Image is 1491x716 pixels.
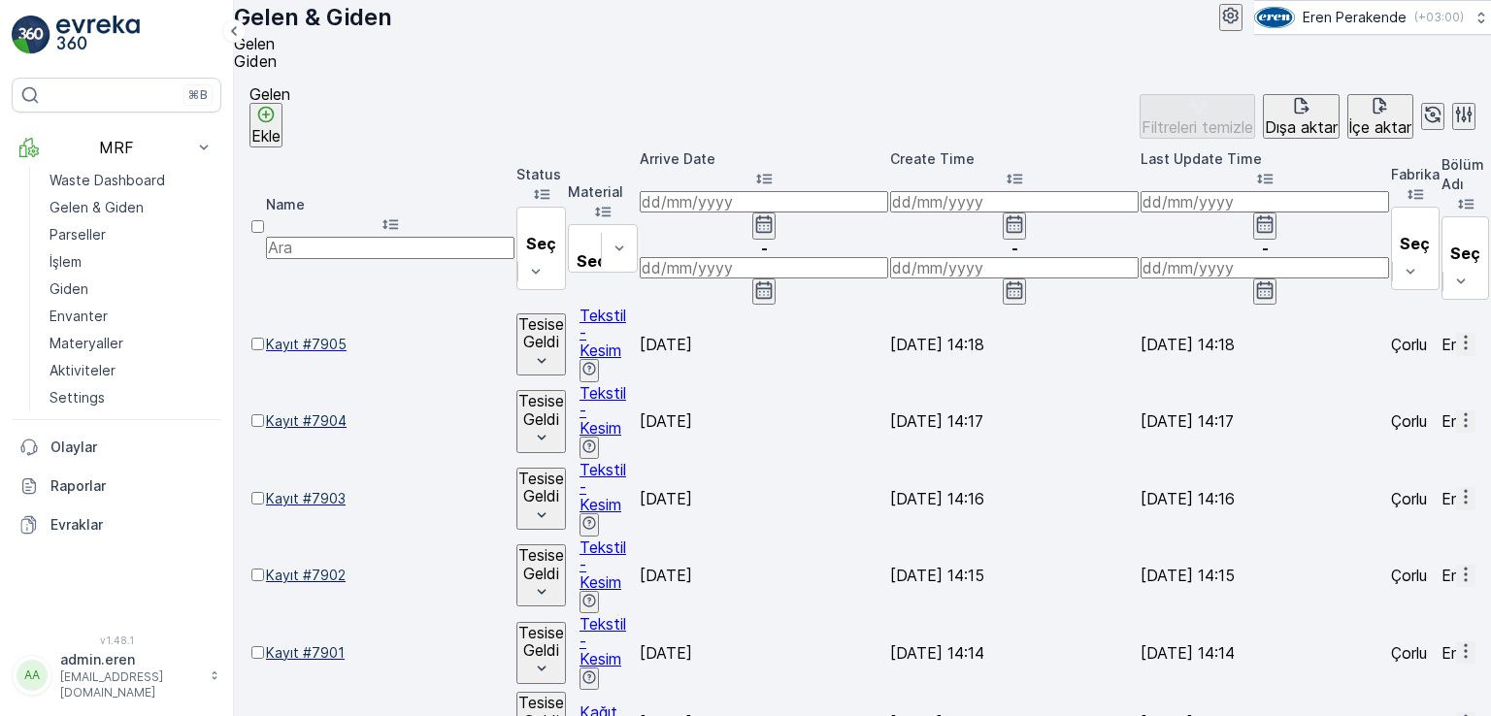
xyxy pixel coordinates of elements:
a: İşlem [42,248,221,276]
p: Evraklar [50,515,214,535]
input: dd/mm/yyyy [890,257,1139,278]
a: Kayıt #7902 [266,566,514,585]
p: Material [568,182,638,202]
span: v 1.48.1 [12,635,221,646]
p: admin.eren [60,650,200,669]
p: Raporlar [50,476,214,496]
p: - [1141,240,1389,257]
p: Tesise Geldi [518,470,564,505]
p: Filtreleri temizle [1142,118,1253,136]
p: Eren Perakende [1303,8,1407,27]
span: Giden [234,51,277,71]
button: İçe aktar [1347,94,1413,139]
a: Materyaller [42,330,221,357]
p: - [890,240,1139,257]
img: image_16_2KwAvdm.png [1254,7,1295,28]
td: [DATE] 14:14 [1141,615,1389,690]
a: Kayıt #7904 [266,411,514,431]
button: MRF [12,128,221,167]
p: Settings [50,388,105,407]
td: Çorlu [1391,384,1440,459]
p: ⌘B [188,87,208,103]
a: Kayıt #7901 [266,643,514,663]
td: [DATE] 14:16 [890,461,1139,536]
div: AA [17,660,48,691]
button: Tesise Geldi [516,390,566,452]
a: Gelen & Giden [42,194,221,221]
p: Tesise Geldi [518,624,564,660]
img: logo_light-DOdMpM7g.png [56,16,140,54]
td: Çorlu [1391,461,1440,536]
p: Seç [1400,235,1431,252]
a: Tekstil - Kesim [580,460,626,514]
td: [DATE] [640,307,888,381]
p: Bölüm Adı [1441,155,1489,194]
a: Raporlar [12,467,221,505]
td: [DATE] 14:17 [890,384,1139,459]
p: Parseller [50,225,106,244]
p: Waste Dashboard [50,171,165,190]
button: Tesise Geldi [516,313,566,375]
td: [DATE] 14:18 [1141,307,1389,381]
p: ( +03:00 ) [1414,10,1464,25]
td: [DATE] [640,384,888,459]
a: Tekstil - Kesim [580,614,626,668]
td: [DATE] 14:14 [890,615,1139,690]
td: [DATE] 14:15 [890,538,1139,613]
p: Dışa aktar [1265,118,1338,136]
td: [DATE] 14:15 [1141,538,1389,613]
a: Giden [42,276,221,303]
p: Ekle [251,127,281,145]
a: Tekstil - Kesim [580,537,626,592]
p: [EMAIL_ADDRESS][DOMAIN_NAME] [60,669,200,700]
input: dd/mm/yyyy [640,191,888,212]
p: Name [266,195,514,214]
img: logo [12,16,50,54]
p: Last Update Time [1141,149,1389,169]
p: Gelen & Giden [50,198,144,217]
a: Kayıt #7905 [266,335,514,354]
button: AAadmin.eren[EMAIL_ADDRESS][DOMAIN_NAME] [12,650,221,700]
p: Aktiviteler [50,361,116,380]
p: Seç [1450,244,1480,262]
span: Tekstil - Kesim [580,383,626,438]
button: Tesise Geldi [516,622,566,684]
td: Eren [1441,615,1489,690]
a: Waste Dashboard [42,167,221,194]
td: Eren [1441,538,1489,613]
input: Ara [266,237,514,258]
p: Tesise Geldi [518,315,564,351]
p: Materyaller [50,334,123,353]
p: İçe aktar [1349,118,1411,136]
td: Çorlu [1391,307,1440,381]
p: Giden [50,279,88,299]
button: Ekle [249,103,282,147]
td: [DATE] [640,538,888,613]
p: Envanter [50,307,108,326]
td: [DATE] [640,461,888,536]
td: Eren [1441,384,1489,459]
p: Arrive Date [640,149,888,169]
a: Olaylar [12,428,221,467]
input: dd/mm/yyyy [1141,191,1389,212]
a: Envanter [42,303,221,330]
p: Olaylar [50,438,214,457]
p: Fabrika [1391,165,1440,184]
button: Tesise Geldi [516,544,566,606]
p: Seç [525,235,556,252]
button: Filtreleri temizle [1140,94,1255,139]
a: Kayıt #7903 [266,489,514,508]
a: Settings [42,384,221,411]
p: Gelen & Giden [234,2,392,33]
td: Çorlu [1391,538,1440,613]
td: [DATE] 14:16 [1141,461,1389,536]
p: MRF [50,139,182,156]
